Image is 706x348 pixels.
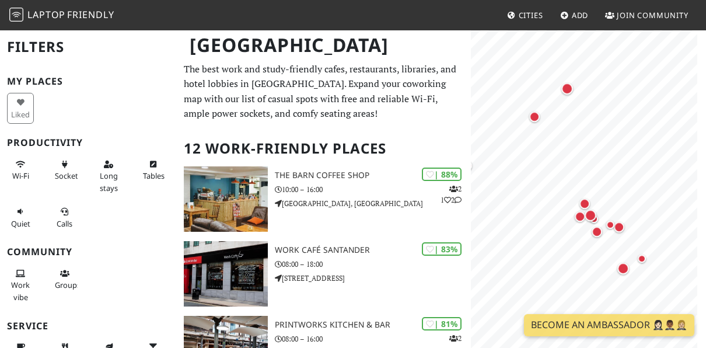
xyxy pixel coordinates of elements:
[524,314,694,336] a: Become an Ambassador 🤵🏻‍♀️🤵🏾‍♂️🤵🏼‍♀️
[555,5,593,26] a: Add
[589,224,604,239] div: Map marker
[7,155,34,186] button: Wi-Fi
[177,166,471,232] a: The Barn Coffee Shop | 88% 212 The Barn Coffee Shop 10:00 – 16:00 [GEOGRAPHIC_DATA], [GEOGRAPHIC_...
[27,8,65,21] span: Laptop
[184,166,268,232] img: The Barn Coffee Shop
[611,220,627,235] div: Map marker
[600,5,693,26] a: Join Community
[502,5,548,26] a: Cities
[275,184,471,195] p: 10:00 – 16:00
[100,170,118,193] span: Long stays
[57,218,72,229] span: Video/audio calls
[184,131,464,166] h2: 12 Work-Friendly Places
[275,170,471,180] h3: The Barn Coffee Shop
[275,259,471,270] p: 08:00 – 18:00
[51,155,78,186] button: Sockets
[559,81,575,97] div: Map marker
[275,333,471,344] p: 08:00 – 16:00
[422,242,462,256] div: | 83%
[422,317,462,330] div: | 81%
[7,137,170,148] h3: Productivity
[572,209,588,224] div: Map marker
[527,109,542,124] div: Map marker
[459,158,474,173] div: Map marker
[617,10,688,20] span: Join Community
[635,252,649,266] div: Map marker
[422,168,462,181] div: | 88%
[519,10,543,20] span: Cities
[180,29,469,61] h1: [GEOGRAPHIC_DATA]
[67,8,114,21] span: Friendly
[7,321,170,332] h3: Service
[275,273,471,284] p: [STREET_ADDRESS]
[51,264,78,295] button: Groups
[572,10,589,20] span: Add
[51,202,78,233] button: Calls
[441,183,462,206] p: 2 1 2
[55,170,82,181] span: Power sockets
[177,241,471,307] a: Work Café Santander | 83% Work Café Santander 08:00 – 18:00 [STREET_ADDRESS]
[7,246,170,257] h3: Community
[587,212,601,226] div: Map marker
[139,155,166,186] button: Tables
[11,280,30,302] span: People working
[184,62,464,121] p: The best work and study-friendly cafes, restaurants, libraries, and hotel lobbies in [GEOGRAPHIC_...
[143,170,165,181] span: Work-friendly tables
[275,245,471,255] h3: Work Café Santander
[184,241,268,307] img: Work Café Santander
[449,333,462,344] p: 2
[55,280,81,290] span: Group tables
[603,218,617,232] div: Map marker
[577,196,592,211] div: Map marker
[9,8,23,22] img: LaptopFriendly
[7,202,34,233] button: Quiet
[12,170,29,181] span: Stable Wi-Fi
[615,260,631,277] div: Map marker
[9,5,114,26] a: LaptopFriendly LaptopFriendly
[582,207,599,224] div: Map marker
[275,198,471,209] p: [GEOGRAPHIC_DATA], [GEOGRAPHIC_DATA]
[95,155,122,197] button: Long stays
[7,29,170,65] h2: Filters
[275,320,471,330] h3: Printworks Kitchen & Bar
[11,218,30,229] span: Quiet
[7,76,170,87] h3: My Places
[7,264,34,307] button: Work vibe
